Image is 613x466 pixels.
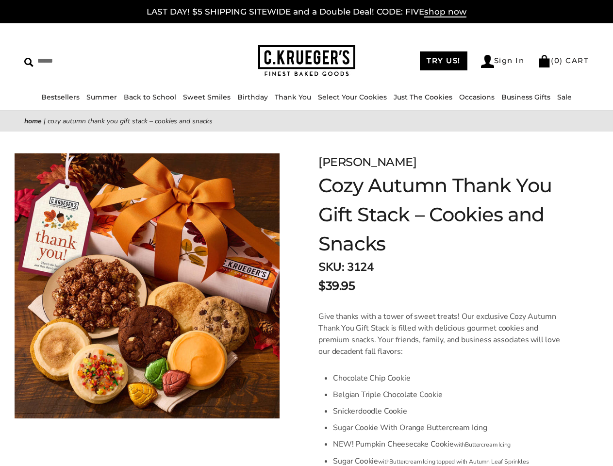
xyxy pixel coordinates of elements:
a: Back to School [124,93,176,101]
span: | [44,116,46,126]
img: Account [481,55,494,68]
li: Chocolate Chip Cookie [333,370,564,386]
a: Business Gifts [501,93,550,101]
span: 0 [554,56,560,65]
span: $39.95 [318,277,355,295]
a: TRY US! [420,51,467,70]
nav: breadcrumbs [24,116,589,127]
a: Just The Cookies [394,93,452,101]
div: [PERSON_NAME] [318,153,564,171]
img: C.KRUEGER'S [258,45,355,77]
a: Sweet Smiles [183,93,231,101]
a: Sale [557,93,572,101]
span: Buttercream Icing topped with Autumn Leaf Sprinkles [389,458,529,466]
a: (0) CART [538,56,589,65]
a: Home [24,116,42,126]
img: Search [24,58,33,67]
strong: SKU: [318,259,344,275]
li: Snickerdoodle Cookie [333,403,564,419]
span: with [378,458,389,466]
a: LAST DAY! $5 SHIPPING SITEWIDE and a Double Deal! CODE: FIVEshop now [147,7,466,17]
li: NEW! Pumpkin Cheesecake Cookie [333,436,564,453]
a: Select Your Cookies [318,93,387,101]
a: Sign In [481,55,525,68]
span: with [454,441,465,449]
p: Give thanks with a tower of sweet treats! Our exclusive Cozy Autumn Thank You Gift Stack is fille... [318,311,564,357]
img: Bag [538,55,551,67]
a: Bestsellers [41,93,80,101]
a: Birthday [237,93,268,101]
li: Belgian Triple Chocolate Cookie [333,386,564,403]
span: Cozy Autumn Thank You Gift Stack – Cookies and Snacks [48,116,213,126]
a: Summer [86,93,117,101]
img: Cozy Autumn Thank You Gift Stack – Cookies and Snacks [15,153,280,418]
span: 3124 [347,259,373,275]
span: Buttercream Icing [465,441,511,449]
a: Thank You [275,93,311,101]
h1: Cozy Autumn Thank You Gift Stack – Cookies and Snacks [318,171,564,258]
input: Search [24,53,153,68]
li: Sugar Co okie With Orange Buttercream Icing [333,419,564,436]
a: Occasions [459,93,495,101]
span: shop now [424,7,466,17]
